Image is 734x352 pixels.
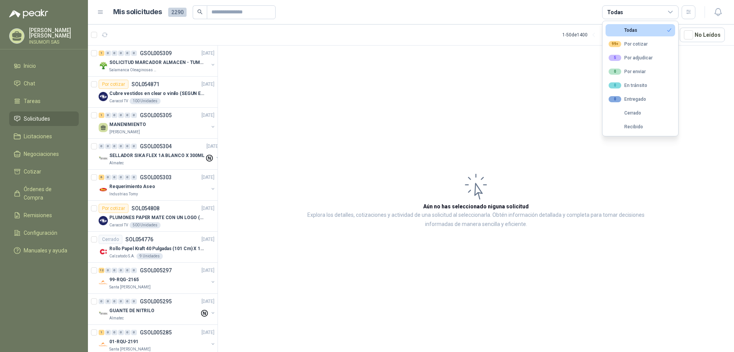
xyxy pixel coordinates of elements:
[606,38,675,50] button: 99+Por cotizar
[109,253,135,259] p: Calzatodo S.A.
[9,9,48,18] img: Logo peakr
[609,55,653,61] div: Por adjudicar
[112,51,117,56] div: 0
[131,299,137,304] div: 0
[136,253,163,259] div: 9 Unidades
[609,124,643,129] div: Recibido
[132,82,159,87] p: SOL054871
[99,330,104,335] div: 1
[201,174,214,181] p: [DATE]
[105,144,111,149] div: 0
[99,142,221,166] a: 0 0 0 0 0 0 GSOL005304[DATE] Company LogoSELLADOR SIKA FLEX 1A BLANCO X 300MLAlmatec
[125,175,130,180] div: 0
[29,28,79,38] p: [PERSON_NAME] [PERSON_NAME]
[99,113,104,118] div: 1
[99,111,216,135] a: 1 0 0 0 0 0 GSOL005305[DATE] MANENIMIENTO[PERSON_NAME]
[201,81,214,88] p: [DATE]
[609,82,647,88] div: En tránsito
[606,79,675,92] button: 0En tránsito
[88,201,218,232] a: Por cotizarSOL054808[DATE] Company LogoPLUMONES PAPER MATE CON UN LOGO (SEGUN REF.ADJUNTA)Caracol...
[105,299,111,304] div: 0
[24,62,36,70] span: Inicio
[9,59,79,73] a: Inicio
[140,113,172,118] p: GSOL005305
[109,98,128,104] p: Caracol TV
[24,150,59,158] span: Negociaciones
[24,185,71,202] span: Órdenes de Compra
[99,173,216,197] a: 6 0 0 0 0 0 GSOL005303[DATE] Company LogoRequerimiento AseoIndustrias Tomy
[125,237,153,242] p: SOL054776
[109,121,146,128] p: MANENIMIENTO
[109,160,124,166] p: Almatec
[118,113,124,118] div: 0
[606,121,675,133] button: Recibido
[606,52,675,64] button: 5Por adjudicar
[609,96,621,102] div: 0
[125,144,130,149] div: 0
[109,183,155,190] p: Requerimiento Aseo
[118,144,124,149] div: 0
[109,214,205,221] p: PLUMONES PAPER MATE CON UN LOGO (SEGUN REF.ADJUNTA)
[607,8,623,16] div: Todas
[9,94,79,108] a: Tareas
[105,175,111,180] div: 0
[423,202,529,211] h3: Aún no has seleccionado niguna solicitud
[140,330,172,335] p: GSOL005285
[131,51,137,56] div: 0
[24,167,41,176] span: Cotizar
[140,268,172,273] p: GSOL005297
[112,268,117,273] div: 0
[99,309,108,318] img: Company Logo
[105,330,111,335] div: 0
[118,268,124,273] div: 0
[109,315,124,321] p: Almatec
[109,191,138,197] p: Industrias Tomy
[609,69,621,75] div: 0
[99,175,104,180] div: 6
[88,77,218,108] a: Por cotizarSOL054871[DATE] Company LogoCubre vestidos en clear o vinilo (SEGUN ESPECIFICACIONES D...
[9,208,79,223] a: Remisiones
[109,338,138,345] p: 01-RQU-2191
[609,41,648,47] div: Por cotizar
[105,268,111,273] div: 0
[125,268,130,273] div: 0
[140,51,172,56] p: GSOL005309
[118,299,124,304] div: 0
[99,49,216,73] a: 1 0 0 0 0 0 GSOL005309[DATE] Company LogoSOLICITUD MARCADOR ALMACEN - TUMACOSalamanca Oleaginosas...
[606,65,675,78] button: 0Por enviar
[132,206,159,211] p: SOL054808
[609,82,621,88] div: 0
[9,76,79,91] a: Chat
[99,51,104,56] div: 1
[201,205,214,212] p: [DATE]
[130,222,161,228] div: 500 Unidades
[140,144,172,149] p: GSOL005304
[294,211,658,229] p: Explora los detalles, cotizaciones y actividad de una solicitud al seleccionarla. Obtén informaci...
[109,129,140,135] p: [PERSON_NAME]
[113,7,162,18] h1: Mis solicitudes
[24,115,50,123] span: Solicitudes
[206,143,219,150] p: [DATE]
[197,9,203,15] span: search
[99,185,108,194] img: Company Logo
[125,330,130,335] div: 0
[24,211,52,219] span: Remisiones
[99,268,104,273] div: 12
[109,90,205,97] p: Cubre vestidos en clear o vinilo (SEGUN ESPECIFICACIONES DEL ADJUNTO)
[609,69,646,75] div: Por enviar
[99,92,108,101] img: Company Logo
[606,107,675,119] button: Cerrado
[105,113,111,118] div: 0
[9,111,79,126] a: Solicitudes
[131,175,137,180] div: 0
[112,175,117,180] div: 0
[109,307,154,314] p: GUANTE DE NITRILO
[201,267,214,274] p: [DATE]
[9,226,79,240] a: Configuración
[112,113,117,118] div: 0
[109,222,128,228] p: Caracol TV
[24,79,35,88] span: Chat
[109,67,158,73] p: Salamanca Oleaginosas SAS
[99,297,216,321] a: 0 0 0 0 0 0 GSOL005295[DATE] Company LogoGUANTE DE NITRILOAlmatec
[131,330,137,335] div: 0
